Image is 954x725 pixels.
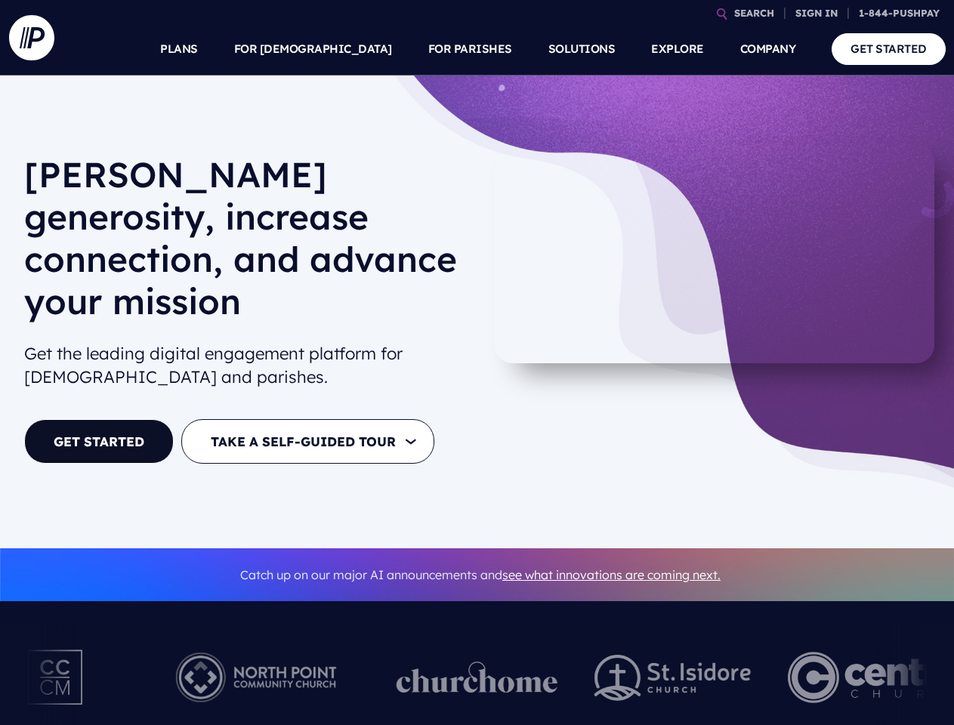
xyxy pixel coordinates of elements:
img: pp_logos_1 [397,662,558,693]
a: GET STARTED [24,419,174,464]
a: FOR [DEMOGRAPHIC_DATA] [234,23,392,76]
button: TAKE A SELF-GUIDED TOUR [181,419,434,464]
a: EXPLORE [651,23,704,76]
h2: Get the leading digital engagement platform for [DEMOGRAPHIC_DATA] and parishes. [24,336,468,395]
a: SOLUTIONS [548,23,616,76]
img: Pushpay_Logo__NorthPoint [153,636,360,719]
a: COMPANY [740,23,796,76]
a: FOR PARISHES [428,23,512,76]
img: pp_logos_2 [594,655,752,701]
a: GET STARTED [832,33,946,64]
a: see what innovations are coming next. [502,567,721,582]
h1: [PERSON_NAME] generosity, increase connection, and advance your mission [24,153,468,335]
a: PLANS [160,23,198,76]
p: Catch up on our major AI announcements and [24,558,937,592]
